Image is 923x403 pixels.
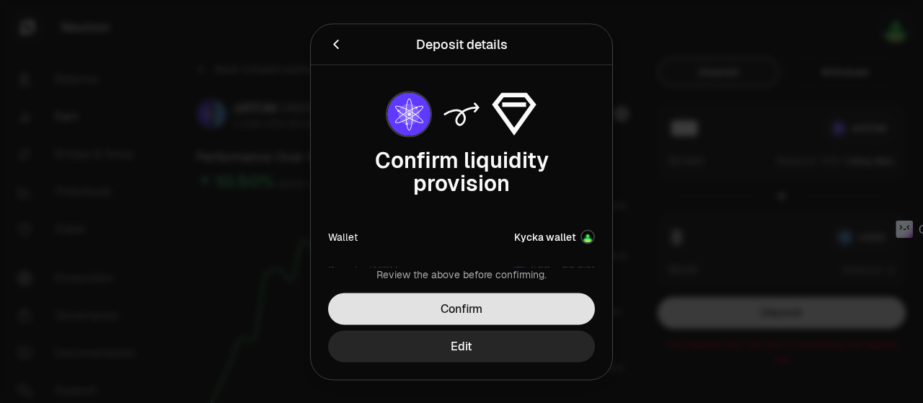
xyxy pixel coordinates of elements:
button: Confirm [328,293,595,324]
img: dATOM Logo [387,92,430,136]
img: Account Image [582,231,593,242]
div: Wallet [328,229,358,244]
button: Edit [328,330,595,362]
button: Kycka walletAccount Image [514,229,595,244]
div: Deposit details [416,34,508,54]
div: Review the above before confirming. [328,267,595,281]
button: Back [328,34,344,54]
div: Provide dATOM [328,262,398,276]
div: Confirm liquidity provision [328,149,595,195]
div: Kycka wallet [514,229,576,244]
img: dATOM Logo [513,263,525,275]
